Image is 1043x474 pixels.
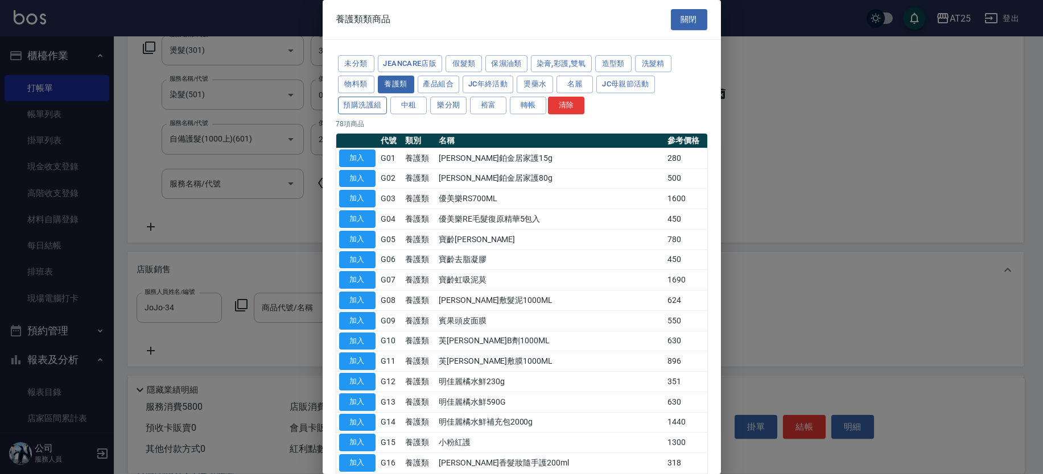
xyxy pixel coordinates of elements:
[665,148,707,168] td: 280
[665,310,707,331] td: 550
[436,270,665,290] td: 寶齡虹吸泥莫
[378,412,403,433] td: G14
[378,453,403,473] td: G16
[436,250,665,270] td: 寶齡去脂凝膠
[336,119,707,129] p: 78 項商品
[402,168,436,189] td: 養護類
[402,209,436,230] td: 養護類
[378,189,403,209] td: G03
[378,134,403,148] th: 代號
[436,412,665,433] td: 明佳麗橘水鮮補充包2000g
[402,229,436,250] td: 養護類
[436,168,665,189] td: [PERSON_NAME]鉑金居家護80g
[436,372,665,392] td: 明佳麗橘水鮮230g
[339,251,376,269] button: 加入
[470,97,506,114] button: 裕富
[339,190,376,207] button: 加入
[339,231,376,248] button: 加入
[665,270,707,290] td: 1690
[339,170,376,188] button: 加入
[339,414,376,431] button: 加入
[378,229,403,250] td: G05
[378,433,403,453] td: G15
[665,453,707,473] td: 318
[339,373,376,390] button: 加入
[436,134,665,148] th: 名稱
[339,332,376,350] button: 加入
[339,352,376,370] button: 加入
[402,392,436,412] td: 養護類
[378,76,414,93] button: 養護類
[436,310,665,331] td: 賓果頭皮面膜
[402,331,436,351] td: 養護類
[665,372,707,392] td: 351
[436,331,665,351] td: 芙[PERSON_NAME]B劑1000ML
[665,168,707,189] td: 500
[418,76,460,93] button: 產品組合
[548,97,584,114] button: 清除
[402,372,436,392] td: 養護類
[402,310,436,331] td: 養護類
[378,351,403,372] td: G11
[338,55,374,73] button: 未分類
[378,310,403,331] td: G09
[596,76,655,93] button: JC母親節活動
[378,372,403,392] td: G12
[665,134,707,148] th: 參考價格
[402,290,436,311] td: 養護類
[378,270,403,290] td: G07
[436,189,665,209] td: 優美樂RS700ML
[402,189,436,209] td: 養護類
[665,412,707,433] td: 1440
[339,454,376,472] button: 加入
[339,434,376,451] button: 加入
[378,168,403,189] td: G02
[402,270,436,290] td: 養護類
[556,76,593,93] button: 名麗
[531,55,592,73] button: 染膏,彩護,雙氧
[378,290,403,311] td: G08
[665,229,707,250] td: 780
[339,292,376,309] button: 加入
[402,134,436,148] th: 類別
[436,209,665,230] td: 優美樂RE毛髮復原精華5包入
[485,55,527,73] button: 保濕油類
[463,76,513,93] button: JC年終活動
[338,76,374,93] button: 物料類
[339,312,376,330] button: 加入
[517,76,553,93] button: 燙藥水
[402,453,436,473] td: 養護類
[378,209,403,230] td: G04
[635,55,671,73] button: 洗髮精
[378,55,443,73] button: JeanCare店販
[665,433,707,453] td: 1300
[436,229,665,250] td: 寶齡[PERSON_NAME]
[339,393,376,411] button: 加入
[665,351,707,372] td: 896
[436,148,665,168] td: [PERSON_NAME]鉑金居家護15g
[378,331,403,351] td: G10
[378,250,403,270] td: G06
[665,189,707,209] td: 1600
[378,392,403,412] td: G13
[436,433,665,453] td: 小粉紅護
[595,55,632,73] button: 造型類
[671,9,707,30] button: 關閉
[390,97,427,114] button: 中租
[436,290,665,311] td: [PERSON_NAME]敷髮泥1000ML
[430,97,467,114] button: 樂分期
[402,412,436,433] td: 養護類
[665,392,707,412] td: 630
[665,250,707,270] td: 450
[402,250,436,270] td: 養護類
[339,271,376,289] button: 加入
[436,351,665,372] td: 芙[PERSON_NAME]敷膜1000ML
[665,290,707,311] td: 624
[402,351,436,372] td: 養護類
[436,392,665,412] td: 明佳麗橘水鮮590G
[665,209,707,230] td: 450
[336,14,391,25] span: 養護類類商品
[402,148,436,168] td: 養護類
[339,149,376,167] button: 加入
[339,210,376,228] button: 加入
